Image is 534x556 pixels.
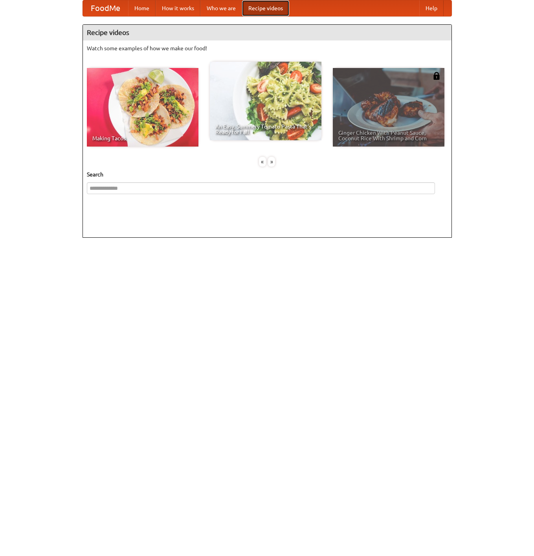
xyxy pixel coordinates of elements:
a: How it works [156,0,200,16]
img: 483408.png [433,72,440,80]
h4: Recipe videos [83,25,451,40]
span: An Easy, Summery Tomato Pasta That's Ready for Fall [215,124,316,135]
a: Who we are [200,0,242,16]
a: Recipe videos [242,0,289,16]
a: FoodMe [83,0,128,16]
a: Home [128,0,156,16]
p: Watch some examples of how we make our food! [87,44,448,52]
a: Help [419,0,444,16]
a: Making Tacos [87,68,198,147]
div: » [268,157,275,167]
span: Making Tacos [92,136,193,141]
a: An Easy, Summery Tomato Pasta That's Ready for Fall [210,62,321,140]
h5: Search [87,171,448,178]
div: « [259,157,266,167]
